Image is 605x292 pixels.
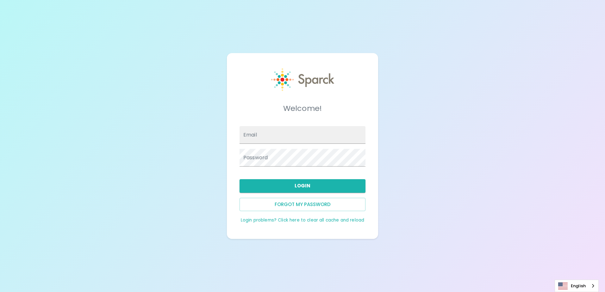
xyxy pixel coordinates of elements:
[271,68,334,91] img: Sparck logo
[555,280,599,292] div: Language
[555,280,598,292] a: English
[555,280,599,292] aside: Language selected: English
[240,179,365,192] button: Login
[241,217,364,223] a: Login problems? Click here to clear all cache and reload
[240,103,365,113] h5: Welcome!
[240,198,365,211] button: Forgot my password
